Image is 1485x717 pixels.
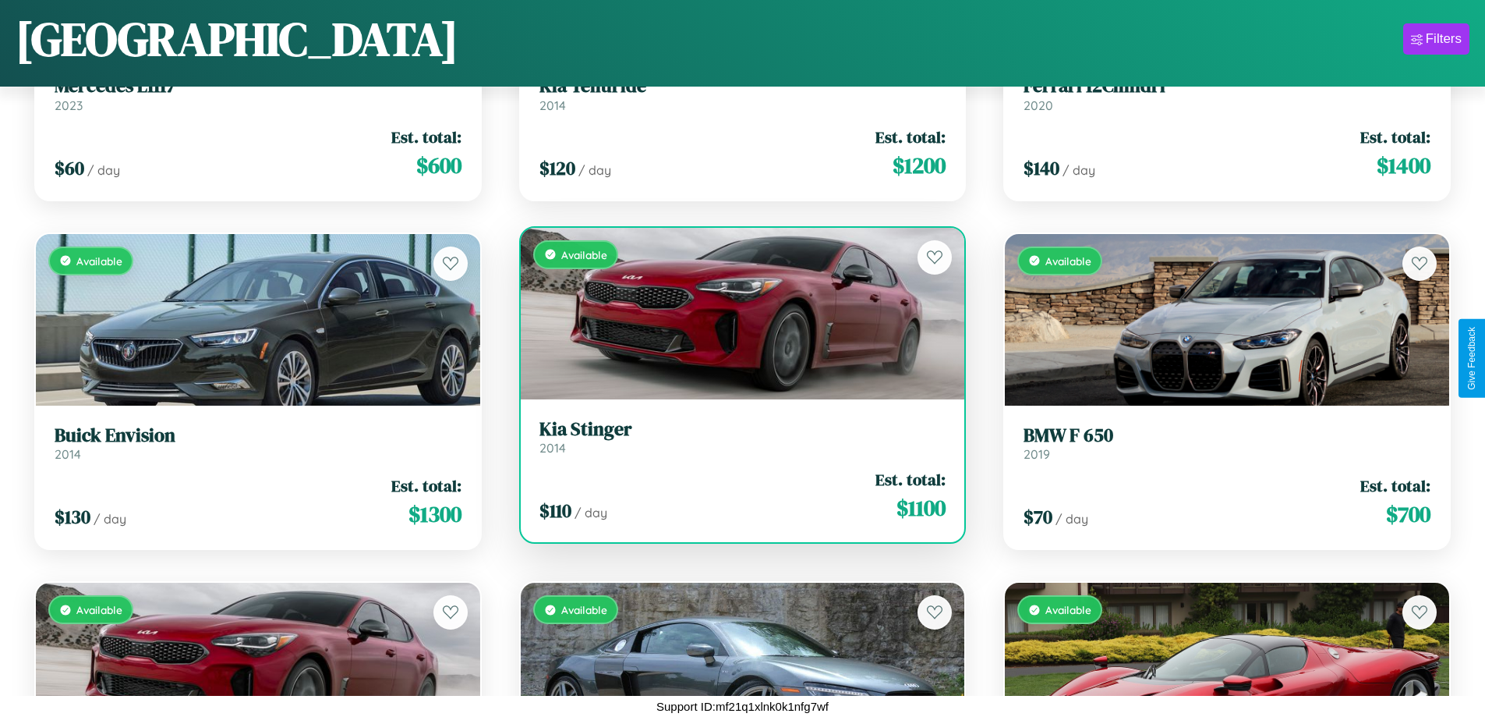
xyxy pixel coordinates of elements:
[1426,31,1462,47] div: Filters
[1024,424,1430,463] a: BMW F 6502019
[1024,75,1430,113] a: Ferrari 12Cilindri2020
[1360,126,1430,148] span: Est. total:
[561,603,607,616] span: Available
[55,75,461,113] a: Mercedes L11172023
[408,499,461,530] span: $ 1300
[539,98,566,113] span: 2014
[539,498,571,524] span: $ 110
[76,254,122,268] span: Available
[16,7,458,71] h1: [GEOGRAPHIC_DATA]
[94,511,126,527] span: / day
[539,75,946,98] h3: Kia Telluride
[1024,75,1430,98] h3: Ferrari 12Cilindri
[55,424,461,447] h3: Buick Envision
[1024,504,1052,530] span: $ 70
[1024,424,1430,447] h3: BMW F 650
[1466,327,1477,390] div: Give Feedback
[1403,23,1469,55] button: Filters
[1024,446,1050,462] span: 2019
[578,162,611,178] span: / day
[1055,511,1088,527] span: / day
[55,98,83,113] span: 2023
[561,248,607,261] span: Available
[55,155,84,181] span: $ 60
[539,75,946,113] a: Kia Telluride2014
[55,424,461,463] a: Buick Envision2014
[896,492,946,524] span: $ 1100
[875,468,946,491] span: Est. total:
[1024,98,1053,113] span: 2020
[416,150,461,181] span: $ 600
[575,505,607,520] span: / day
[1062,162,1095,178] span: / day
[1045,603,1091,616] span: Available
[1386,499,1430,530] span: $ 700
[893,150,946,181] span: $ 1200
[656,696,829,717] p: Support ID: mf21q1xlnk0k1nfg7wf
[55,446,81,462] span: 2014
[539,155,575,181] span: $ 120
[539,440,566,456] span: 2014
[539,418,946,456] a: Kia Stinger2014
[1045,254,1091,268] span: Available
[1377,150,1430,181] span: $ 1400
[55,504,90,530] span: $ 130
[539,418,946,441] h3: Kia Stinger
[1024,155,1059,181] span: $ 140
[55,75,461,98] h3: Mercedes L1117
[391,126,461,148] span: Est. total:
[76,603,122,616] span: Available
[875,126,946,148] span: Est. total:
[87,162,120,178] span: / day
[391,474,461,497] span: Est. total:
[1360,474,1430,497] span: Est. total:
